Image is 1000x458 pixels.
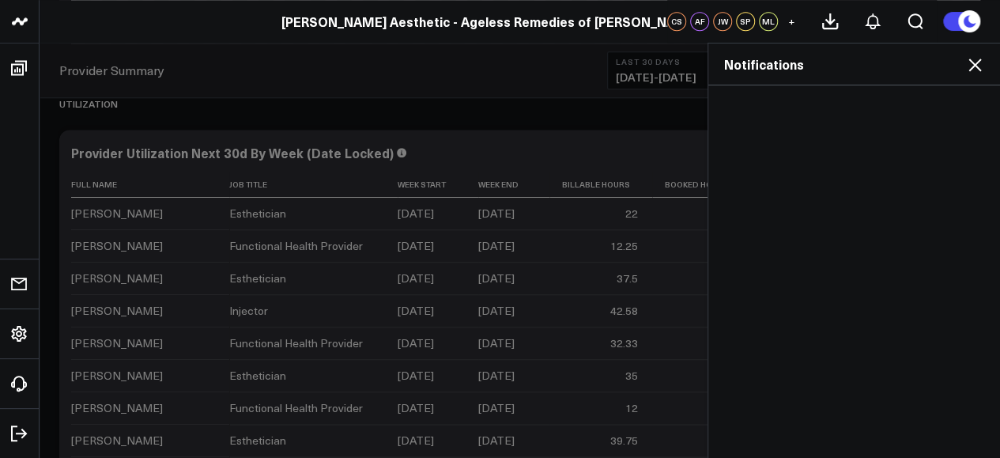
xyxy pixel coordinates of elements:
a: [PERSON_NAME] Aesthetic - Ageless Remedies of [PERSON_NAME] [281,13,700,30]
div: SP [736,12,755,31]
div: CS [667,12,686,31]
h2: Notifications [724,55,984,73]
div: JW [713,12,732,31]
div: ML [759,12,778,31]
span: + [788,16,795,27]
button: + [782,12,801,31]
div: AF [690,12,709,31]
